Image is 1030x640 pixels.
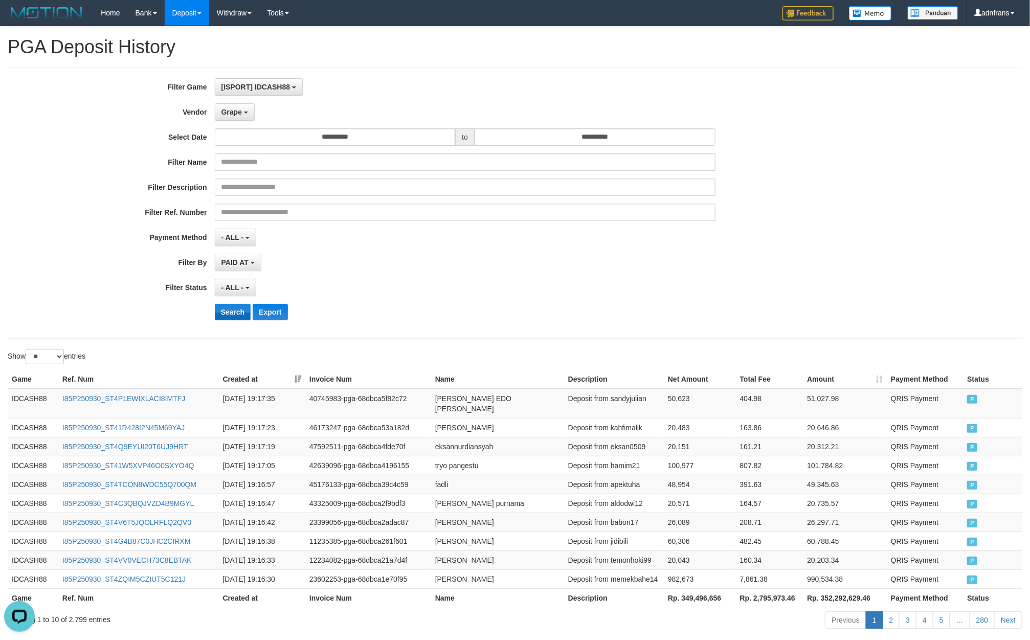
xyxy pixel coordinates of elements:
td: QRIS Payment [887,532,963,550]
td: IDCASH88 [8,513,58,532]
th: Description [564,588,664,607]
img: panduan.png [907,6,958,20]
span: Grape [221,108,242,116]
td: 391.63 [736,475,803,494]
td: IDCASH88 [8,532,58,550]
td: 60,306 [664,532,736,550]
td: 990,534.38 [803,569,887,588]
td: 48,954 [664,475,736,494]
td: 20,571 [664,494,736,513]
a: I85P250930_ST4V6T5JQOLRFLQ2QV0 [62,518,191,526]
span: - ALL - [221,283,244,292]
button: Grape [215,103,255,121]
td: [PERSON_NAME] [431,550,564,569]
img: Feedback.jpg [782,6,834,20]
td: 164.57 [736,494,803,513]
td: Deposit from jidibili [564,532,664,550]
th: Game [8,588,58,607]
span: PAID [967,481,977,490]
h1: PGA Deposit History [8,37,1022,57]
th: Ref. Num [58,370,219,389]
td: 20,735.57 [803,494,887,513]
td: [DATE] 19:17:23 [219,418,305,437]
td: [DATE] 19:17:05 [219,456,305,475]
td: Deposit from kahfimalik [564,418,664,437]
td: 20,483 [664,418,736,437]
td: 23399056-pga-68dbca2adac87 [305,513,431,532]
th: Game [8,370,58,389]
td: [DATE] 19:16:38 [219,532,305,550]
td: 208.71 [736,513,803,532]
a: I85P250930_ST4ZQIM5CZIUT5C121J [62,575,186,583]
td: 163.86 [736,418,803,437]
button: Open LiveChat chat widget [4,4,35,35]
button: [ISPORT] IDCASH88 [215,78,303,96]
td: 982,673 [664,569,736,588]
td: 161.21 [736,437,803,456]
td: 20,151 [664,437,736,456]
span: - ALL - [221,233,244,241]
td: 26,089 [664,513,736,532]
td: Deposit from babon17 [564,513,664,532]
td: [DATE] 19:17:19 [219,437,305,456]
td: QRIS Payment [887,456,963,475]
td: Deposit from temonhoki99 [564,550,664,569]
a: I85P250930_ST4G4B87C0JHC2CIRXM [62,537,191,545]
td: QRIS Payment [887,418,963,437]
td: IDCASH88 [8,475,58,494]
td: 60,788.45 [803,532,887,550]
td: 43325009-pga-68dbca2f9bdf3 [305,494,431,513]
a: 4 [916,611,933,629]
button: Export [253,304,287,320]
th: Amount: activate to sort column ascending [803,370,887,389]
span: PAID [967,500,977,509]
td: Deposit from hamim21 [564,456,664,475]
td: QRIS Payment [887,569,963,588]
td: Deposit from eksan0509 [564,437,664,456]
a: Previous [825,611,866,629]
td: QRIS Payment [887,494,963,513]
th: Net Amount [664,370,736,389]
span: to [455,128,475,146]
a: Next [994,611,1022,629]
td: 12234082-pga-68dbca21a7d4f [305,550,431,569]
td: 482.45 [736,532,803,550]
td: QRIS Payment [887,389,963,418]
span: PAID [967,519,977,527]
td: [DATE] 19:16:33 [219,550,305,569]
th: Total Fee [736,370,803,389]
td: Deposit from sandyjulian [564,389,664,418]
th: Name [431,588,564,607]
td: [DATE] 19:16:30 [219,569,305,588]
td: 100,977 [664,456,736,475]
a: 3 [899,611,916,629]
td: IDCASH88 [8,389,58,418]
th: Status [963,370,1022,389]
a: I85P250930_ST4C3QBQJVZD4B9MGYL [62,499,194,507]
td: [PERSON_NAME] [431,418,564,437]
td: 42639096-pga-68dbca4196155 [305,456,431,475]
th: Status [963,588,1022,607]
td: 20,646.86 [803,418,887,437]
a: I85P250930_ST4VV0VECH73C8EBTAK [62,556,192,564]
td: 7,861.38 [736,569,803,588]
td: 51,027.98 [803,389,887,418]
a: … [950,611,970,629]
td: 20,043 [664,550,736,569]
td: IDCASH88 [8,456,58,475]
th: Invoice Num [305,370,431,389]
img: Button%20Memo.svg [849,6,892,20]
td: QRIS Payment [887,475,963,494]
td: [PERSON_NAME] purnama [431,494,564,513]
td: IDCASH88 [8,437,58,456]
th: Invoice Num [305,588,431,607]
th: Description [564,370,664,389]
td: IDCASH88 [8,569,58,588]
td: 50,623 [664,389,736,418]
td: 45176133-pga-68dbca39c4c59 [305,475,431,494]
button: PAID AT [215,254,261,271]
span: PAID AT [221,258,249,267]
td: 20,203.34 [803,550,887,569]
a: I85P250930_ST4P1EWIXLACI8IMTFJ [62,394,185,403]
td: [PERSON_NAME] [431,532,564,550]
